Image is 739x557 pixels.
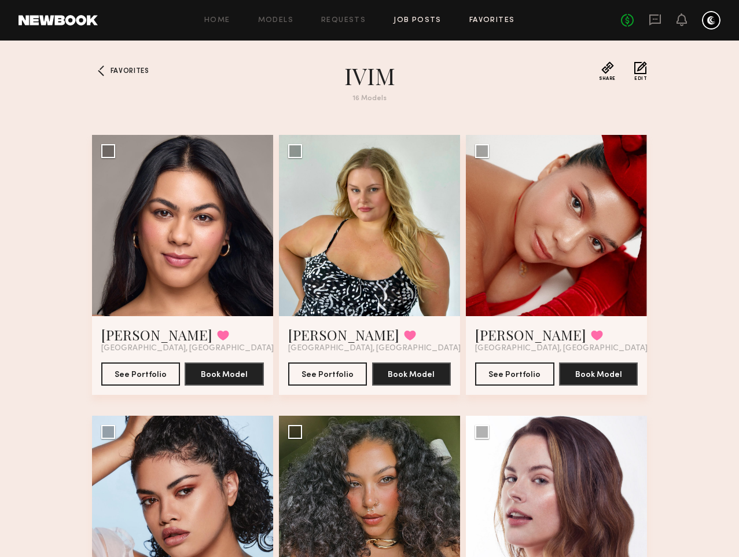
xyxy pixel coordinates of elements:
[204,17,230,24] a: Home
[111,68,149,75] span: Favorites
[372,362,451,386] button: Book Model
[185,369,264,379] a: Book Model
[321,17,366,24] a: Requests
[372,369,451,379] a: Book Model
[288,344,461,353] span: [GEOGRAPHIC_DATA], [GEOGRAPHIC_DATA]
[634,76,647,81] span: Edit
[634,61,647,81] button: Edit
[394,17,442,24] a: Job Posts
[101,362,181,386] button: See Portfolio
[475,362,554,386] button: See Portfolio
[559,369,638,379] a: Book Model
[185,362,264,386] button: Book Model
[559,362,638,386] button: Book Model
[599,61,616,81] button: Share
[599,76,616,81] span: Share
[288,362,367,386] button: See Portfolio
[161,95,578,102] div: 16 Models
[258,17,293,24] a: Models
[475,325,586,344] a: [PERSON_NAME]
[288,325,399,344] a: [PERSON_NAME]
[469,17,515,24] a: Favorites
[161,61,578,90] h1: IVIM
[101,325,212,344] a: [PERSON_NAME]
[475,344,648,353] span: [GEOGRAPHIC_DATA], [GEOGRAPHIC_DATA]
[101,344,274,353] span: [GEOGRAPHIC_DATA], [GEOGRAPHIC_DATA]
[92,61,111,80] a: Favorites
